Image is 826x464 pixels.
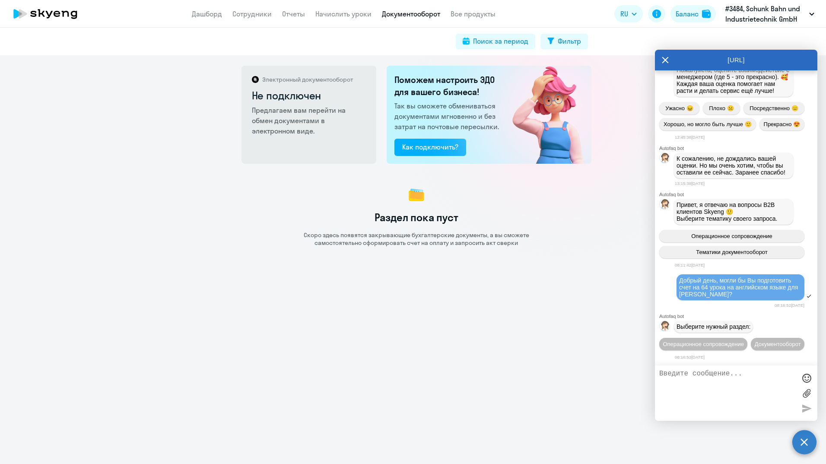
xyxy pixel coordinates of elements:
[721,3,819,24] button: #3484, Schunk Bahn und Industrietechnik GmbH
[663,341,744,347] span: Операционное сопровождение
[750,105,798,111] span: Посредственно 😑
[451,10,496,18] a: Все продукты
[620,9,628,19] span: RU
[659,314,817,319] div: Autofaq bot
[743,102,804,114] button: Посредственно 😑
[800,387,813,400] label: Лимит 10 файлов
[394,74,502,98] h2: Поможем настроить ЭДО для вашего бизнеса!
[703,102,740,114] button: Плохо ☹️
[406,184,427,205] img: no data
[394,101,502,132] p: Так вы сможете обмениваться документами мгновенно и без затрат на почтовые пересылки.
[677,60,791,94] span: Нам важно знать ваше мнение. Пожалуйста, оцените взаимодействие с менеджером (где 5 - это прекрас...
[473,36,528,46] div: Поиск за период
[677,323,750,330] span: Выберите нужный раздел:
[262,76,353,83] p: Электронный документооборот
[192,10,222,18] a: Дашборд
[764,121,800,127] span: Прекрасно 😍
[232,10,272,18] a: Сотрудники
[659,118,756,130] button: Хорошо, но могло быть лучше 🙂
[677,155,785,176] span: К сожалению, не дождались вашей оценки. Но мы очень хотим, чтобы вы оставили ее сейчас. Заранее с...
[665,105,693,111] span: Ужасно 😖
[709,105,734,111] span: Плохо ☹️
[558,36,581,46] div: Фильтр
[775,303,804,308] time: 08:16:52[DATE]
[456,34,535,49] button: Поиск за период
[659,146,817,151] div: Autofaq bot
[659,192,817,197] div: Autofaq bot
[252,105,367,136] p: Предлагаем вам перейти на обмен документами в электронном виде.
[679,277,800,298] span: Добрый день, могли бы Вы подготовить счет на 64 урока на английском языке для [PERSON_NAME]?
[614,5,643,22] button: RU
[675,181,705,186] time: 13:15:38[DATE]
[394,139,466,156] button: Как подключить?
[659,230,804,242] button: Операционное сопровождение
[660,321,670,334] img: bot avatar
[315,10,372,18] a: Начислить уроки
[691,233,772,239] span: Операционное сопровождение
[660,199,670,212] img: bot avatar
[670,5,716,22] button: Балансbalance
[540,34,588,49] button: Фильтр
[660,153,670,165] img: bot avatar
[677,201,778,222] span: Привет, я отвечаю на вопросы B2B клиентов Skyeng 🙂 Выберите тематику своего запроса.
[696,249,768,255] span: Тематики документооборот
[382,10,440,18] a: Документооборот
[375,210,458,224] h1: Раздел пока пуст
[295,231,537,247] p: Скоро здесь появятся закрывающие бухгалтерские документы, а вы сможете самостоятельно сформироват...
[494,66,591,164] img: not_connected
[702,10,711,18] img: balance
[675,135,705,140] time: 12:45:38[DATE]
[659,102,699,114] button: Ужасно 😖
[751,338,804,350] button: Документооборот
[675,355,705,359] time: 08:16:53[DATE]
[675,263,705,267] time: 08:11:42[DATE]
[659,338,747,350] button: Операционное сопровождение
[402,142,458,152] div: Как подключить?
[282,10,305,18] a: Отчеты
[664,121,752,127] span: Хорошо, но могло быть лучше 🙂
[252,89,367,102] h2: Не подключен
[659,246,804,258] button: Тематики документооборот
[755,341,801,347] span: Документооборот
[759,118,804,130] button: Прекрасно 😍
[725,3,806,24] p: #3484, Schunk Bahn und Industrietechnik GmbH
[676,9,699,19] div: Баланс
